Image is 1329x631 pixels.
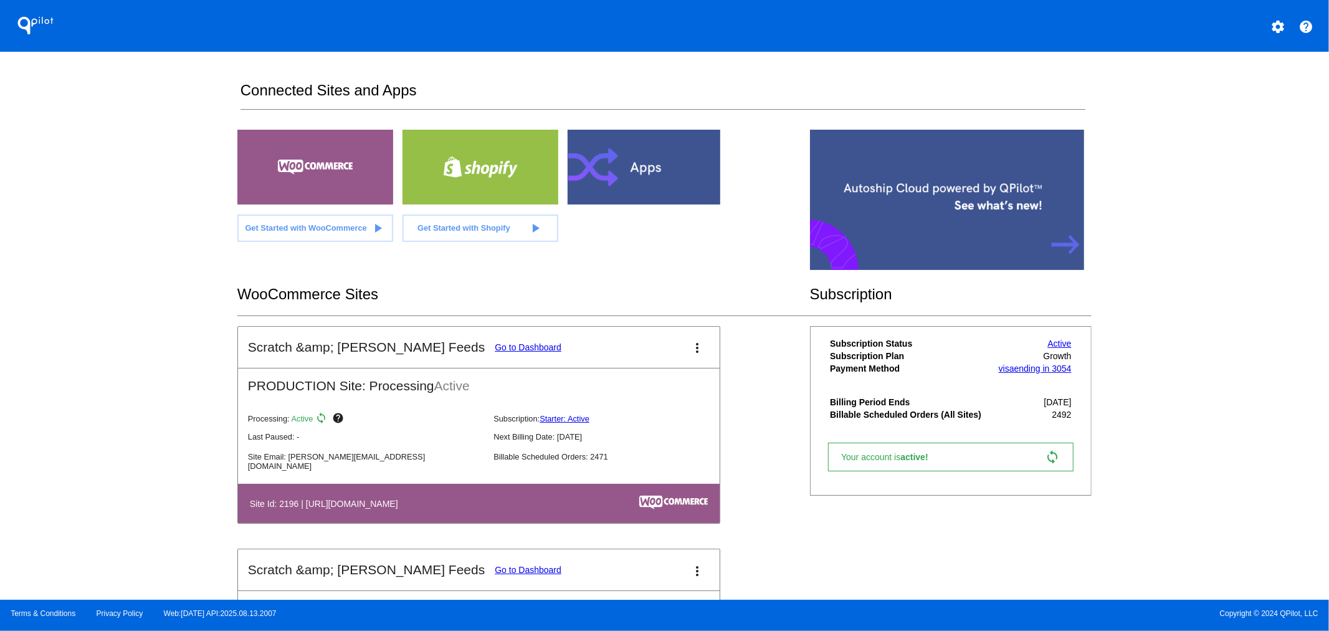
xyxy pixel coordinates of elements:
[248,432,483,441] p: Last Paused: -
[900,452,934,462] span: active!
[1298,19,1313,34] mat-icon: help
[292,414,313,423] span: Active
[841,452,941,462] span: Your account is
[810,286,1092,303] h2: Subscription
[250,499,404,509] h4: Site Id: 2196 | [URL][DOMAIN_NAME]
[528,221,543,236] mat-icon: play_arrow
[403,214,558,242] a: Get Started with Shopify
[1046,450,1060,465] mat-icon: sync
[495,342,561,352] a: Go to Dashboard
[493,432,729,441] p: Next Billing Date: [DATE]
[370,221,385,236] mat-icon: play_arrow
[1044,397,1072,407] span: [DATE]
[11,609,75,618] a: Terms & Conditions
[1052,410,1071,420] span: 2492
[999,364,1072,373] a: visaending in 3054
[1048,339,1072,349] a: Active
[237,214,393,242] a: Get Started with WooCommerce
[315,412,330,427] mat-icon: sync
[829,363,992,374] th: Payment Method
[675,609,1318,618] span: Copyright © 2024 QPilot, LLC
[829,338,992,349] th: Subscription Status
[248,452,483,471] p: Site Email: [PERSON_NAME][EMAIL_ADDRESS][DOMAIN_NAME]
[999,364,1014,373] span: visa
[1270,19,1285,34] mat-icon: settings
[417,223,510,233] span: Get Started with Shopify
[829,397,992,408] th: Billing Period Ends
[248,562,485,577] h2: Scratch &amp; [PERSON_NAME] Feeds
[332,412,347,427] mat-icon: help
[639,496,708,509] img: c53aa0e5-ae75-48aa-9bee-956650975ee5
[11,13,60,38] h1: QPilot
[1044,351,1072,361] span: Growth
[495,565,561,575] a: Go to Dashboard
[828,443,1073,471] a: Your account isactive! sync
[493,414,729,423] p: Subscription:
[540,414,589,423] a: Starter: Active
[690,340,705,355] mat-icon: more_vert
[690,564,705,579] mat-icon: more_vert
[829,409,992,420] th: Billable Scheduled Orders (All Sites)
[241,82,1085,110] h2: Connected Sites and Apps
[248,340,485,355] h2: Scratch &amp; [PERSON_NAME] Feeds
[238,368,720,393] h2: PRODUCTION Site: Processing
[493,452,729,461] p: Billable Scheduled Orders: 2471
[434,378,470,393] span: Active
[829,350,992,362] th: Subscription Plan
[164,609,277,618] a: Web:[DATE] API:2025.08.13.2007
[245,223,366,233] span: Get Started with WooCommerce
[237,286,810,303] h2: WooCommerce Sites
[238,591,720,616] h2: TEST Site: Processing
[97,609,143,618] a: Privacy Policy
[248,412,483,427] p: Processing:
